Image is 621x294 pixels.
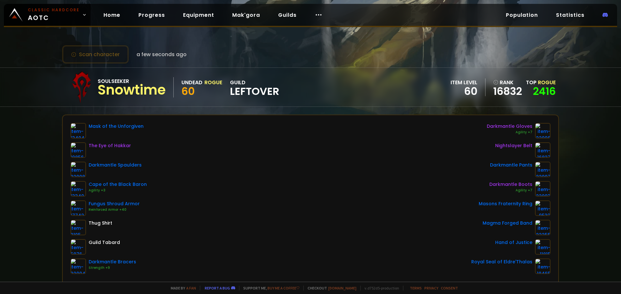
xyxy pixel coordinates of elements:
[62,45,129,64] button: Scan character
[487,130,532,135] div: Agility +7
[230,86,279,96] span: LEFTOVER
[71,239,86,255] img: item-5976
[535,259,550,274] img: item-18465
[71,259,86,274] img: item-22004
[489,181,532,188] div: Darkmantle Boots
[89,142,131,149] div: The Eye of Hakkar
[267,286,300,290] a: Buy me a coffee
[133,8,170,22] a: Progress
[89,123,144,130] div: Mask of the Unforgiven
[89,162,142,168] div: Darkmantle Spaulders
[227,8,265,22] a: Mak'gora
[89,265,136,270] div: Strength +9
[424,286,438,290] a: Privacy
[490,162,532,168] div: Darkmantle Pants
[495,142,532,149] div: Nightslayer Belt
[551,8,590,22] a: Statistics
[535,162,550,177] img: item-22007
[328,286,356,290] a: [DOMAIN_NAME]
[71,162,86,177] img: item-22008
[89,200,140,207] div: Fungus Shroud Armor
[230,78,279,96] div: guild
[181,84,195,98] span: 60
[441,286,458,290] a: Consent
[89,239,120,246] div: Guild Tabard
[71,181,86,197] img: item-13340
[487,123,532,130] div: Darkmantle Gloves
[205,286,230,290] a: Report a bug
[471,259,532,265] div: Royal Seal of Eldre'Thalas
[167,286,196,290] span: Made by
[89,207,140,212] div: Reinforced Armor +40
[479,200,532,207] div: Masons Fraternity Ring
[501,8,543,22] a: Population
[28,7,80,23] span: AOTC
[4,4,91,26] a: Classic HardcoreAOTC
[71,220,86,235] img: item-2105
[89,181,147,188] div: Cape of the Black Baron
[181,78,202,86] div: Undead
[535,123,550,138] img: item-22006
[493,78,522,86] div: rank
[451,86,477,96] div: 60
[71,142,86,158] img: item-19856
[410,286,422,290] a: Terms
[89,259,136,265] div: Darkmantle Bracers
[89,220,112,227] div: Thug Shirt
[98,8,125,22] a: Home
[98,85,166,95] div: Snowtime
[483,220,532,227] div: Magma Forged Band
[239,286,300,290] span: Support me,
[451,78,477,86] div: item level
[526,78,556,86] div: Top
[489,188,532,193] div: Agility +7
[535,200,550,216] img: item-9533
[303,286,356,290] span: Checkout
[493,86,522,96] a: 16832
[495,239,532,246] div: Hand of Justice
[204,78,222,86] div: Rogue
[535,220,550,235] img: item-22255
[273,8,302,22] a: Guilds
[535,142,550,158] img: item-16827
[136,50,187,58] span: a few seconds ago
[28,7,80,13] small: Classic Hardcore
[535,181,550,197] img: item-22003
[98,77,166,85] div: Soulseeker
[71,123,86,138] img: item-13404
[186,286,196,290] a: a fan
[89,188,147,193] div: Agility +3
[360,286,399,290] span: v. d752d5 - production
[538,79,556,86] span: Rogue
[178,8,219,22] a: Equipment
[535,239,550,255] img: item-11815
[71,200,86,216] img: item-17742
[533,84,556,98] a: 2416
